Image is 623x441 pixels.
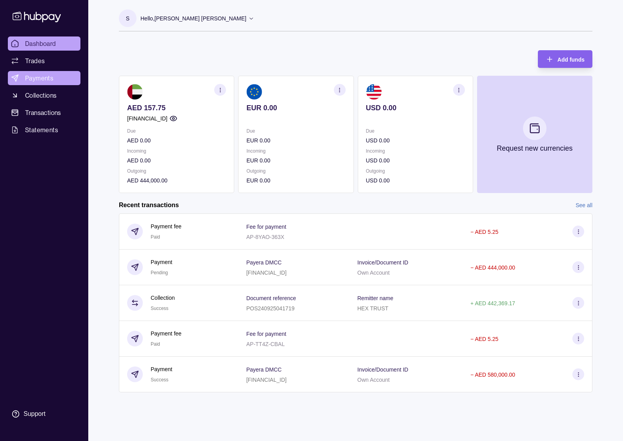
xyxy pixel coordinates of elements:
p: − AED 5.25 [470,229,498,235]
p: AP-8YAO-363X [246,234,284,240]
p: Due [127,127,226,135]
p: AED 444,000.00 [127,176,226,185]
p: AED 0.00 [127,156,226,165]
p: USD 0.00 [366,136,465,145]
p: Request new currencies [497,144,572,153]
p: Payment fee [151,222,182,231]
p: [FINANCIAL_ID] [246,377,287,383]
span: Add funds [557,56,585,63]
span: Success [151,377,168,383]
p: Payment [151,365,172,374]
p: Document reference [246,295,296,301]
p: Outgoing [246,167,345,175]
p: AED 0.00 [127,136,226,145]
span: Trades [25,56,45,66]
p: Incoming [366,147,465,155]
span: Paid [151,341,160,347]
p: Payera DMCC [246,366,282,373]
a: Statements [8,123,80,137]
a: See all [576,201,592,210]
a: Support [8,406,80,422]
p: Incoming [127,147,226,155]
p: Own Account [357,377,390,383]
img: ae [127,84,143,100]
p: USD 0.00 [366,176,465,185]
p: EUR 0.00 [246,136,345,145]
a: Collections [8,88,80,102]
p: Outgoing [366,167,465,175]
p: Due [366,127,465,135]
p: Payment fee [151,329,182,338]
p: EUR 0.00 [246,176,345,185]
p: [FINANCIAL_ID] [246,270,287,276]
p: AED 157.75 [127,104,226,112]
p: + AED 442,369.17 [470,300,515,306]
p: HEX TRUST [357,305,388,312]
p: Invoice/Document ID [357,366,408,373]
span: Payments [25,73,53,83]
p: − AED 580,000.00 [470,372,515,378]
p: Outgoing [127,167,226,175]
button: Add funds [538,50,592,68]
p: POS240925041719 [246,305,295,312]
a: Trades [8,54,80,68]
p: Fee for payment [246,224,286,230]
p: AP-TT4Z-CBAL [246,341,285,347]
p: Due [246,127,345,135]
span: Pending [151,270,168,275]
button: Request new currencies [477,76,592,193]
p: EUR 0.00 [246,104,345,112]
p: USD 0.00 [366,104,465,112]
p: EUR 0.00 [246,156,345,165]
p: Incoming [246,147,345,155]
p: Fee for payment [246,331,286,337]
a: Payments [8,71,80,85]
p: Hello, [PERSON_NAME] [PERSON_NAME] [140,14,246,23]
p: S [126,14,129,23]
h2: Recent transactions [119,201,179,210]
span: Transactions [25,108,61,117]
div: Support [24,410,46,418]
span: Collections [25,91,56,100]
p: Own Account [357,270,390,276]
span: Success [151,306,168,311]
span: Paid [151,234,160,240]
p: − AED 5.25 [470,336,498,342]
p: Payment [151,258,172,266]
p: Payera DMCC [246,259,282,266]
p: Invoice/Document ID [357,259,408,266]
p: Remitter name [357,295,393,301]
p: Collection [151,293,175,302]
p: [FINANCIAL_ID] [127,114,168,123]
img: us [366,84,382,100]
a: Transactions [8,106,80,120]
img: eu [246,84,262,100]
a: Dashboard [8,36,80,51]
p: − AED 444,000.00 [470,264,515,271]
p: USD 0.00 [366,156,465,165]
span: Dashboard [25,39,56,48]
span: Statements [25,125,58,135]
